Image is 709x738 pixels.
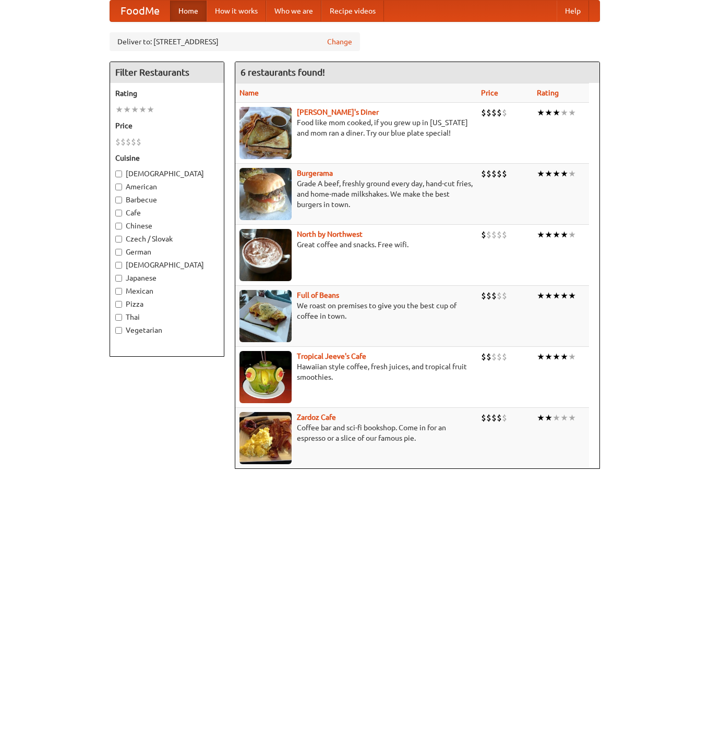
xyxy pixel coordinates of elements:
[115,327,122,334] input: Vegetarian
[545,229,552,240] li: ★
[115,234,219,244] label: Czech / Slovak
[491,107,497,118] li: $
[266,1,321,21] a: Who we are
[502,168,507,179] li: $
[136,136,141,148] li: $
[115,197,122,203] input: Barbecue
[207,1,266,21] a: How it works
[491,290,497,301] li: $
[545,168,552,179] li: ★
[115,184,122,190] input: American
[115,262,122,269] input: [DEMOGRAPHIC_DATA]
[537,412,545,424] li: ★
[239,361,473,382] p: Hawaiian style coffee, fresh juices, and tropical fruit smoothies.
[497,107,502,118] li: $
[239,412,292,464] img: zardoz.jpg
[486,351,491,362] li: $
[115,223,122,229] input: Chinese
[481,107,486,118] li: $
[239,229,292,281] img: north.jpg
[297,230,363,238] a: North by Northwest
[497,290,502,301] li: $
[481,168,486,179] li: $
[552,168,560,179] li: ★
[497,229,502,240] li: $
[560,412,568,424] li: ★
[321,1,384,21] a: Recipe videos
[297,291,339,299] a: Full of Beans
[481,89,498,97] a: Price
[486,107,491,118] li: $
[115,301,122,308] input: Pizza
[239,178,473,210] p: Grade A beef, freshly ground every day, hand-cut fries, and home-made milkshakes. We make the bes...
[568,412,576,424] li: ★
[297,352,366,360] a: Tropical Jeeve's Cafe
[545,351,552,362] li: ★
[239,89,259,97] a: Name
[297,108,379,116] b: [PERSON_NAME]'s Diner
[568,351,576,362] li: ★
[115,247,219,257] label: German
[297,169,333,177] a: Burgerama
[560,290,568,301] li: ★
[568,168,576,179] li: ★
[537,229,545,240] li: ★
[481,290,486,301] li: $
[537,168,545,179] li: ★
[115,208,219,218] label: Cafe
[502,290,507,301] li: $
[115,249,122,256] input: German
[115,299,219,309] label: Pizza
[115,120,219,131] h5: Price
[123,104,131,115] li: ★
[552,351,560,362] li: ★
[115,168,219,179] label: [DEMOGRAPHIC_DATA]
[115,312,219,322] label: Thai
[110,1,170,21] a: FoodMe
[239,239,473,250] p: Great coffee and snacks. Free wifi.
[115,221,219,231] label: Chinese
[239,107,292,159] img: sallys.jpg
[568,290,576,301] li: ★
[491,168,497,179] li: $
[239,422,473,443] p: Coffee bar and sci-fi bookshop. Come in for an espresso or a slice of our famous pie.
[115,314,122,321] input: Thai
[568,107,576,118] li: ★
[139,104,147,115] li: ★
[115,286,219,296] label: Mexican
[537,89,559,97] a: Rating
[560,107,568,118] li: ★
[239,117,473,138] p: Food like mom cooked, if you grew up in [US_STATE] and mom ran a diner. Try our blue plate special!
[497,351,502,362] li: $
[115,210,122,216] input: Cafe
[502,107,507,118] li: $
[239,168,292,220] img: burgerama.jpg
[491,351,497,362] li: $
[537,107,545,118] li: ★
[239,290,292,342] img: beans.jpg
[131,136,136,148] li: $
[131,104,139,115] li: ★
[491,412,497,424] li: $
[110,32,360,51] div: Deliver to: [STREET_ADDRESS]
[241,67,325,77] ng-pluralize: 6 restaurants found!
[545,107,552,118] li: ★
[481,229,486,240] li: $
[115,236,122,243] input: Czech / Slovak
[552,107,560,118] li: ★
[115,104,123,115] li: ★
[115,171,122,177] input: [DEMOGRAPHIC_DATA]
[537,290,545,301] li: ★
[557,1,589,21] a: Help
[560,229,568,240] li: ★
[552,412,560,424] li: ★
[297,413,336,421] a: Zardoz Cafe
[115,273,219,283] label: Japanese
[545,290,552,301] li: ★
[115,260,219,270] label: [DEMOGRAPHIC_DATA]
